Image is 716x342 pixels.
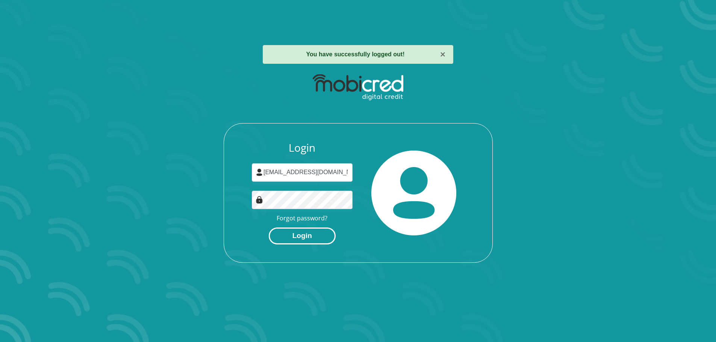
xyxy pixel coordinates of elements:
strong: You have successfully logged out! [306,51,405,57]
button: × [440,50,445,59]
a: Forgot password? [277,214,327,222]
input: Username [252,163,353,182]
button: Login [269,227,336,244]
img: mobicred logo [313,74,403,101]
img: user-icon image [256,169,263,176]
h3: Login [252,142,353,154]
img: Image [256,196,263,203]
